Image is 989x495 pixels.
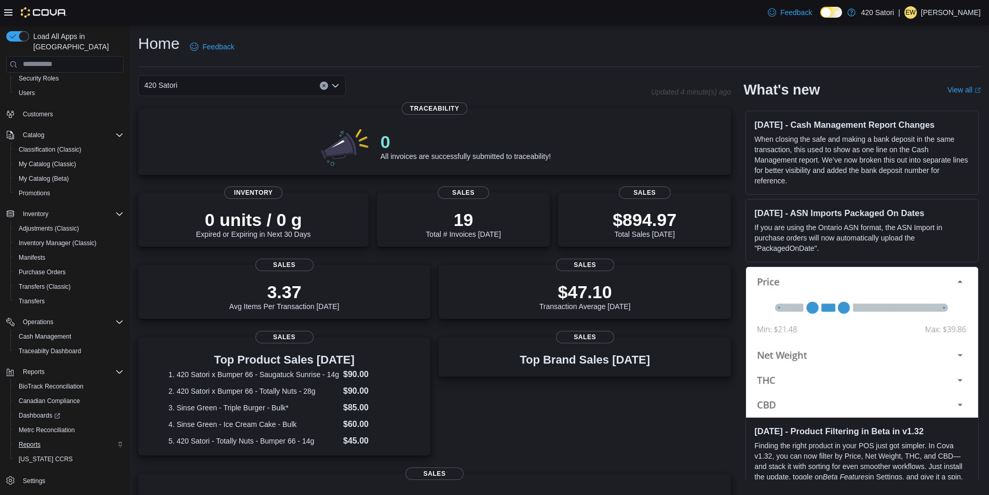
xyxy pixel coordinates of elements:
span: Manifests [19,253,45,262]
em: Beta Features [823,473,869,481]
button: Users [10,86,128,100]
span: Sales [556,259,614,271]
button: Manifests [10,250,128,265]
span: Purchase Orders [19,268,66,276]
span: Classification (Classic) [15,143,124,156]
span: Traceabilty Dashboard [15,345,124,357]
dd: $90.00 [343,385,400,397]
span: Sales [255,259,314,271]
span: Feedback [780,7,812,18]
button: Adjustments (Classic) [10,221,128,236]
span: Inventory Manager (Classic) [15,237,124,249]
button: Reports [19,366,49,378]
a: View allExternal link [947,86,981,94]
dt: 1. 420 Satori x Bumper 66 - Saugatuck Sunrise - 14g [169,369,339,380]
span: My Catalog (Beta) [19,175,69,183]
h1: Home [138,33,180,54]
button: Reports [10,437,128,452]
h3: [DATE] - Cash Management Report Changes [754,119,970,130]
svg: External link [974,87,981,93]
span: Security Roles [19,74,59,83]
span: Sales [556,331,614,343]
span: Cash Management [19,332,71,341]
span: Sales [619,186,671,199]
span: BioTrack Reconciliation [15,380,124,393]
button: Inventory [2,207,128,221]
a: Adjustments (Classic) [15,222,83,235]
span: Users [19,89,35,97]
a: Dashboards [15,409,64,422]
span: Manifests [15,251,124,264]
a: Reports [15,438,45,451]
button: Traceabilty Dashboard [10,344,128,358]
span: Settings [19,474,124,487]
p: 420 Satori [861,6,894,19]
div: Total Sales [DATE] [613,209,676,238]
span: Transfers (Classic) [19,283,71,291]
span: Settings [23,477,45,485]
button: Catalog [19,129,48,141]
button: Security Roles [10,71,128,86]
dt: 4. Sinse Green - Ice Cream Cake - Bulk [169,419,339,430]
button: Purchase Orders [10,265,128,279]
input: Dark Mode [820,7,842,18]
a: Settings [19,475,49,487]
span: Dashboards [19,411,60,420]
a: Transfers (Classic) [15,280,75,293]
a: Customers [19,108,57,121]
h2: What's new [743,82,820,98]
a: Traceabilty Dashboard [15,345,85,357]
span: Reports [19,440,40,449]
div: Expired or Expiring in Next 30 Days [196,209,311,238]
span: Classification (Classic) [19,145,82,154]
span: Customers [19,108,124,121]
button: Metrc Reconciliation [10,423,128,437]
p: 19 [426,209,500,230]
a: Dashboards [10,408,128,423]
span: Reports [15,438,124,451]
span: Dashboards [15,409,124,422]
a: Security Roles [15,72,63,85]
span: Canadian Compliance [19,397,80,405]
dt: 2. 420 Satori x Bumper 66 - Totally Nuts - 28g [169,386,339,396]
p: When closing the safe and making a bank deposit in the same transaction, this used to show as one... [754,134,970,186]
h3: [DATE] - ASN Imports Packaged On Dates [754,208,970,218]
h3: Top Product Sales [DATE] [169,354,400,366]
span: Feedback [202,42,234,52]
p: 0 units / 0 g [196,209,311,230]
span: Operations [23,318,53,326]
span: Transfers [15,295,124,307]
span: Reports [19,366,124,378]
a: Purchase Orders [15,266,70,278]
span: BioTrack Reconciliation [19,382,84,391]
span: Promotions [15,187,124,199]
button: Reports [2,365,128,379]
dd: $45.00 [343,435,400,447]
a: Feedback [186,36,238,57]
span: Catalog [23,131,44,139]
a: Classification (Classic) [15,143,86,156]
button: Catalog [2,128,128,142]
span: Users [15,87,124,99]
div: Elizabeth Wall [904,6,917,19]
button: Clear input [320,82,328,90]
a: Cash Management [15,330,75,343]
p: | [898,6,900,19]
a: Feedback [764,2,816,23]
dd: $90.00 [343,368,400,381]
dd: $85.00 [343,402,400,414]
span: Reports [23,368,45,376]
button: Transfers (Classic) [10,279,128,294]
button: Cash Management [10,329,128,344]
a: Promotions [15,187,55,199]
img: Cova [21,7,67,18]
button: BioTrack Reconciliation [10,379,128,394]
span: My Catalog (Classic) [19,160,76,168]
span: Traceability [402,102,468,115]
a: My Catalog (Beta) [15,172,73,185]
span: Metrc Reconciliation [15,424,124,436]
button: Canadian Compliance [10,394,128,408]
dt: 3. Sinse Green - Triple Burger - Bulk* [169,403,339,413]
button: Inventory [19,208,52,220]
span: Traceabilty Dashboard [19,347,81,355]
